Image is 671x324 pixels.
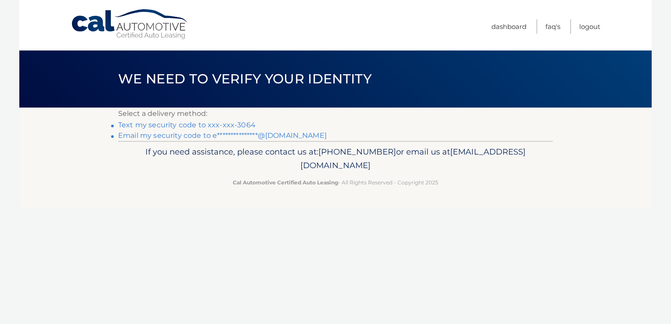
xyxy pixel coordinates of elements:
[71,9,189,40] a: Cal Automotive
[118,121,256,129] a: Text my security code to xxx-xxx-3064
[124,178,547,187] p: - All Rights Reserved - Copyright 2025
[118,71,372,87] span: We need to verify your identity
[124,145,547,173] p: If you need assistance, please contact us at: or email us at
[491,19,527,34] a: Dashboard
[545,19,560,34] a: FAQ's
[318,147,396,157] span: [PHONE_NUMBER]
[118,108,553,120] p: Select a delivery method:
[579,19,600,34] a: Logout
[233,179,338,186] strong: Cal Automotive Certified Auto Leasing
